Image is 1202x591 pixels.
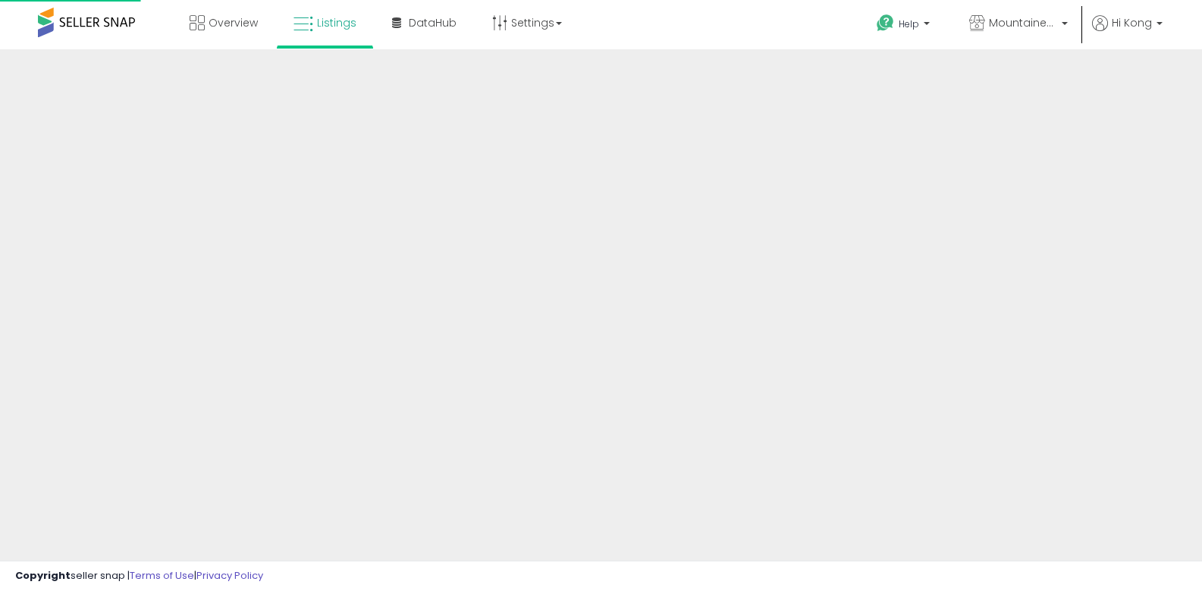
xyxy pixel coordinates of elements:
a: Hi Kong [1092,15,1163,49]
strong: Copyright [15,568,71,583]
span: Hi Kong [1112,15,1152,30]
a: Help [865,2,945,49]
span: MountaineerBrand [989,15,1057,30]
div: seller snap | | [15,569,263,583]
span: DataHub [409,15,457,30]
span: Help [899,17,919,30]
a: Terms of Use [130,568,194,583]
a: Privacy Policy [196,568,263,583]
span: Listings [317,15,356,30]
span: Overview [209,15,258,30]
i: Get Help [876,14,895,33]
